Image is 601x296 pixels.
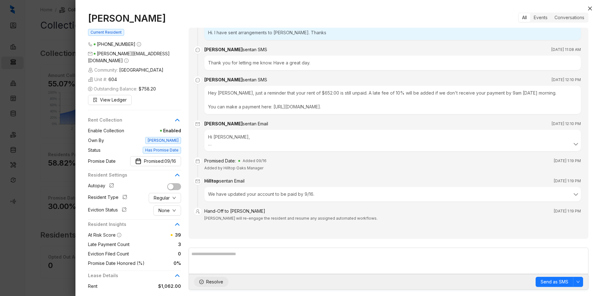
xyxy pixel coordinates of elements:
[554,208,581,214] span: [DATE] 1:19 PM
[143,147,181,154] span: Has Promise Date
[208,191,577,198] div: We have updated your account to be paid by 9/16.
[154,195,170,201] span: Regular
[88,127,124,134] span: Enable Collection
[172,209,176,212] span: down
[108,76,117,83] span: 604
[164,158,176,165] span: 09/16
[204,166,263,170] span: Added by Hilltop Oaks Manager
[88,260,145,267] span: Promise Date Honored (%)
[88,67,163,74] span: Community:
[88,137,104,144] span: Own By
[88,232,116,238] span: At Risk Score
[88,272,174,279] span: Lease Details
[97,283,181,290] span: $1,062.00
[519,13,530,22] div: All
[194,277,229,287] button: Resolve
[88,221,174,228] span: Resident Insights
[88,117,181,127] div: Rent Collection
[554,178,581,184] span: [DATE] 1:19 PM
[208,134,577,147] div: Hi [PERSON_NAME], We are writing to inform you that, as of 3rd, you are in default under the term...
[518,13,588,23] div: segmented control
[88,283,97,290] span: Rent
[243,77,267,82] span: sent an SMS
[204,25,581,40] div: Hi. I have sent arrangements to [PERSON_NAME]. Thanks
[204,76,267,83] div: [PERSON_NAME]
[204,56,581,70] div: Thank you for letting me know. Have a great day.
[199,280,204,284] span: check-circle
[88,221,181,232] div: Resident Insights
[204,216,378,221] span: [PERSON_NAME] will re-engage the resident and resume any assigned automated workflows.
[194,120,201,128] span: mail
[576,280,580,284] span: down
[88,172,174,178] span: Resident Settings
[194,76,201,84] span: message
[88,194,130,202] div: Resident Type
[88,52,92,56] span: mail
[194,208,201,215] span: user-switch
[88,77,93,82] img: building-icon
[149,193,181,203] button: Regulardown
[88,206,129,215] div: Eviction Status
[530,13,551,22] div: Events
[145,137,181,144] span: [PERSON_NAME]
[586,5,594,12] button: Close
[587,6,593,11] span: close
[194,178,201,185] span: mail
[135,158,141,164] img: Promise Date
[88,85,156,92] span: Outstanding Balance:
[88,158,116,165] span: Promise Date
[552,121,581,127] span: [DATE] 12:10 PM
[204,157,236,164] div: Promised Date:
[194,46,201,54] span: message
[88,147,101,154] span: Status
[204,120,268,127] div: [PERSON_NAME]
[130,156,181,166] button: Promise DatePromised: 09/16
[88,76,117,83] span: Unit #:
[88,13,181,24] h1: [PERSON_NAME]
[172,196,176,200] span: down
[204,178,245,184] div: Hilltop
[204,208,265,215] div: Hand-Off to [PERSON_NAME]
[88,182,117,190] div: Autopay
[119,67,163,74] span: [GEOGRAPHIC_DATA]
[139,85,156,92] span: $758.20
[88,250,129,257] span: Eviction Filed Count
[541,278,568,285] span: Send as SMS
[243,47,267,52] span: sent an SMS
[93,98,97,102] span: file-search
[88,29,124,36] span: Current Resident
[88,68,93,73] img: building-icon
[243,121,268,126] span: sent an Email
[145,260,181,267] span: 0%
[137,42,141,47] span: info-circle
[243,158,267,164] span: Added 09/16
[124,127,181,134] span: Enabled
[88,241,130,248] span: Late Payment Count
[219,178,245,184] span: sent an Email
[175,232,181,238] span: 39
[88,51,170,63] span: [PERSON_NAME][EMAIL_ADDRESS][DOMAIN_NAME]
[194,157,201,165] span: calendar
[117,233,121,237] span: info-circle
[206,278,223,285] span: Resolve
[158,207,170,214] span: None
[88,42,92,47] span: phone
[552,77,581,83] span: [DATE] 12:10 PM
[129,250,181,257] span: 0
[536,277,573,287] button: Send as SMS
[130,241,181,248] span: 3
[100,96,127,103] span: View Ledger
[88,95,132,105] button: View Ledger
[204,86,581,114] div: Hey [PERSON_NAME], just a reminder that your rent of $652.00 is still unpaid. A late fee of 10% w...
[88,87,92,91] span: dollar
[124,58,129,63] span: info-circle
[554,158,581,164] span: [DATE] 1:19 PM
[97,41,135,47] span: [PHONE_NUMBER]
[88,117,174,123] span: Rent Collection
[88,172,181,182] div: Resident Settings
[204,46,267,53] div: [PERSON_NAME]
[153,206,181,216] button: Nonedown
[144,158,176,165] span: Promised:
[551,13,588,22] div: Conversations
[551,47,581,53] span: [DATE] 11:08 AM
